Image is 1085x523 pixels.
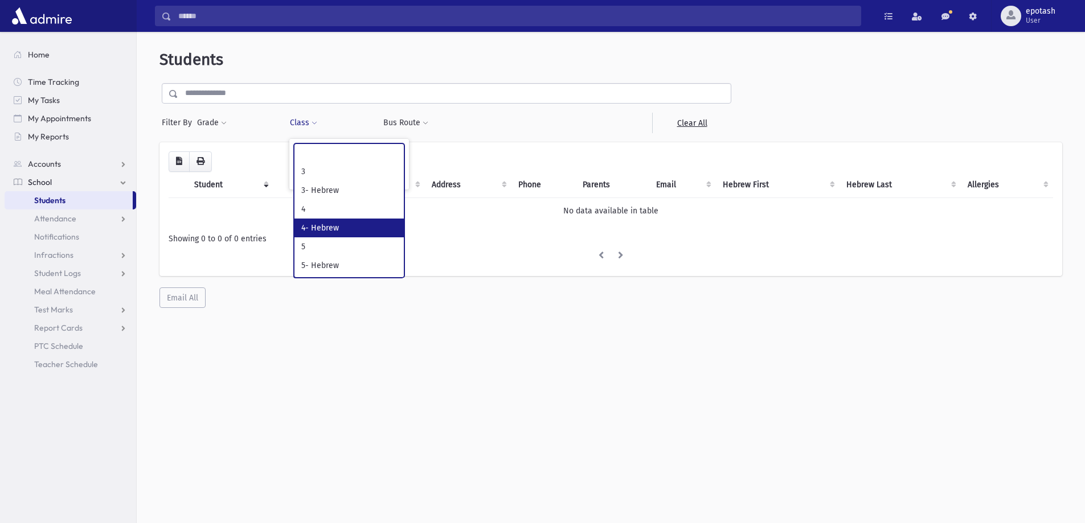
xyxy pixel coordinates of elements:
span: PTC Schedule [34,341,83,351]
li: 5 [294,237,404,256]
span: Student Logs [34,268,81,278]
span: Home [28,50,50,60]
button: Class [289,113,318,133]
td: No data available in table [169,197,1053,224]
li: 4- Hebrew [294,219,404,237]
span: Attendance [34,213,76,224]
th: Address: activate to sort column ascending [425,172,511,198]
span: Students [34,195,65,205]
span: Students [159,50,223,69]
button: Grade [196,113,227,133]
div: Showing 0 to 0 of 0 entries [169,233,1053,245]
a: PTC Schedule [5,337,136,355]
a: Test Marks [5,300,136,319]
a: Infractions [5,246,136,264]
a: Home [5,46,136,64]
a: My Appointments [5,109,136,127]
li: 6 [294,275,404,294]
a: My Tasks [5,91,136,109]
button: CSV [169,151,190,172]
th: Hebrew First: activate to sort column ascending [716,172,839,198]
span: My Appointments [28,113,91,123]
a: Notifications [5,228,136,246]
li: 3- Hebrew [294,181,404,200]
span: School [28,177,52,187]
th: Email: activate to sort column ascending [649,172,716,198]
span: My Reports [28,131,69,142]
span: Report Cards [34,323,83,333]
button: Print [189,151,212,172]
th: Hebrew Last: activate to sort column ascending [840,172,961,198]
a: Time Tracking [5,73,136,91]
span: Accounts [28,159,61,169]
span: epotash [1026,7,1055,16]
a: Meal Attendance [5,282,136,300]
span: Teacher Schedule [34,359,98,369]
a: School [5,173,136,191]
img: AdmirePro [9,5,75,27]
a: My Reports [5,127,136,146]
li: 3 [294,162,404,181]
a: Student Logs [5,264,136,282]
a: Students [5,191,133,209]
button: Email All [159,287,206,308]
a: Report Cards [5,319,136,337]
span: My Tasks [28,95,60,105]
li: 5- Hebrew [294,256,404,275]
th: Allergies: activate to sort column ascending [961,172,1053,198]
span: Infractions [34,250,73,260]
a: Attendance [5,209,136,228]
input: Search [171,6,861,26]
a: Accounts [5,155,136,173]
button: Bus Route [383,113,429,133]
a: Teacher Schedule [5,355,136,373]
span: Test Marks [34,304,73,315]
span: Meal Attendance [34,286,96,296]
th: Student: activate to sort column ascending [187,172,273,198]
span: Notifications [34,232,79,242]
span: Time Tracking [28,77,79,87]
a: Clear All [652,113,731,133]
li: 4 [294,200,404,219]
th: Phone [511,172,576,198]
span: Filter By [162,117,196,129]
th: Parents [576,172,649,198]
span: User [1026,16,1055,25]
